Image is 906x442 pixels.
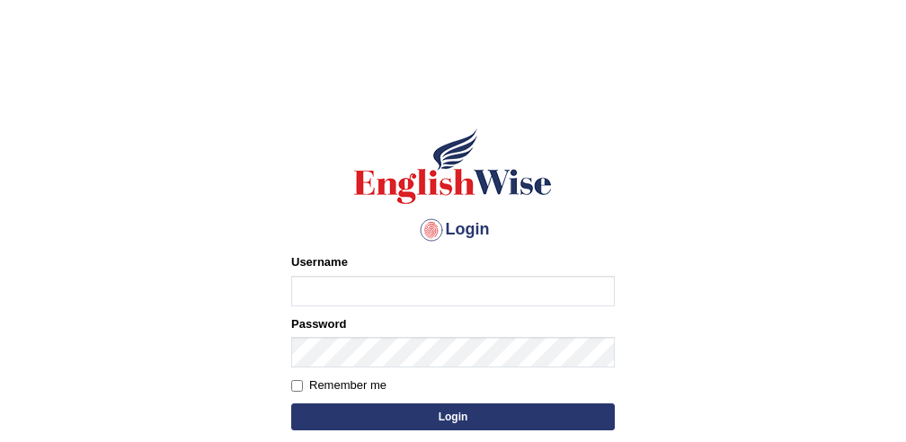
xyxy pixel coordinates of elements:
[291,315,346,332] label: Password
[351,126,555,207] img: Logo of English Wise sign in for intelligent practice with AI
[291,216,615,244] h4: Login
[291,380,303,392] input: Remember me
[291,253,348,270] label: Username
[291,376,386,394] label: Remember me
[291,403,615,430] button: Login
